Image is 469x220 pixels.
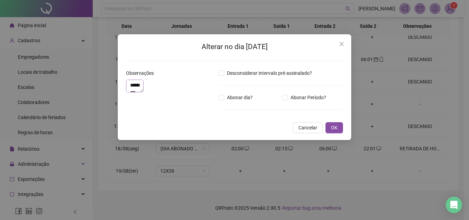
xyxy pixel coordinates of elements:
span: Cancelar [298,124,317,131]
div: Open Intercom Messenger [446,197,462,213]
span: Abonar dia? [224,94,255,101]
span: Abonar Período? [288,94,329,101]
button: Cancelar [293,122,323,133]
button: Close [336,38,347,49]
span: Desconsiderar intervalo pré-assinalado? [224,69,315,77]
label: Observações [126,69,158,77]
h2: Alterar no dia [DATE] [126,41,343,53]
span: OK [331,124,338,131]
span: close [339,41,344,47]
button: OK [325,122,343,133]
